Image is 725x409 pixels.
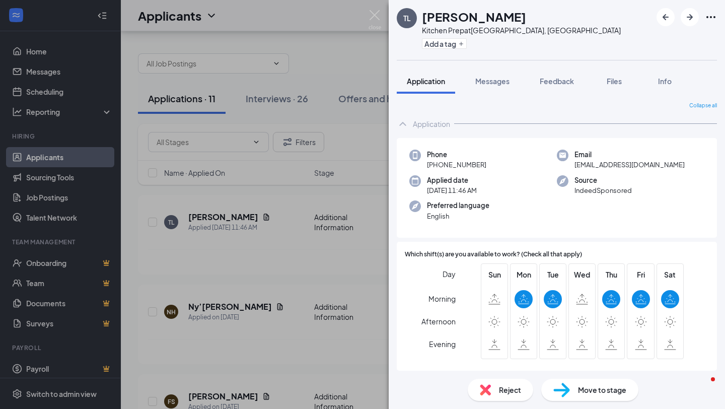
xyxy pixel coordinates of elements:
[397,118,409,130] svg: ChevronUp
[422,25,621,35] div: Kitchen Prep at [GEOGRAPHIC_DATA], [GEOGRAPHIC_DATA]
[684,11,696,23] svg: ArrowRight
[421,312,456,330] span: Afternoon
[691,375,715,399] iframe: Intercom live chat
[403,13,411,23] div: TL
[428,290,456,308] span: Morning
[573,269,591,280] span: Wed
[574,175,632,185] span: Source
[485,269,503,280] span: Sun
[499,384,521,395] span: Reject
[427,200,489,211] span: Preferred language
[574,160,685,170] span: [EMAIL_ADDRESS][DOMAIN_NAME]
[661,269,679,280] span: Sat
[602,269,620,280] span: Thu
[515,269,533,280] span: Mon
[427,150,486,160] span: Phone
[422,38,467,49] button: PlusAdd a tag
[443,268,456,280] span: Day
[689,102,717,110] span: Collapse all
[407,77,445,86] span: Application
[544,269,562,280] span: Tue
[427,211,489,221] span: English
[657,8,675,26] button: ArrowLeftNew
[427,185,477,195] span: [DATE] 11:46 AM
[658,77,672,86] span: Info
[574,150,685,160] span: Email
[660,11,672,23] svg: ArrowLeftNew
[632,269,650,280] span: Fri
[413,119,450,129] div: Application
[578,384,626,395] span: Move to stage
[705,11,717,23] svg: Ellipses
[607,77,622,86] span: Files
[458,41,464,47] svg: Plus
[427,160,486,170] span: [PHONE_NUMBER]
[574,185,632,195] span: IndeedSponsored
[427,175,477,185] span: Applied date
[422,8,526,25] h1: [PERSON_NAME]
[681,8,699,26] button: ArrowRight
[475,77,510,86] span: Messages
[429,335,456,353] span: Evening
[405,250,582,259] span: Which shift(s) are you available to work? (Check all that apply)
[540,77,574,86] span: Feedback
